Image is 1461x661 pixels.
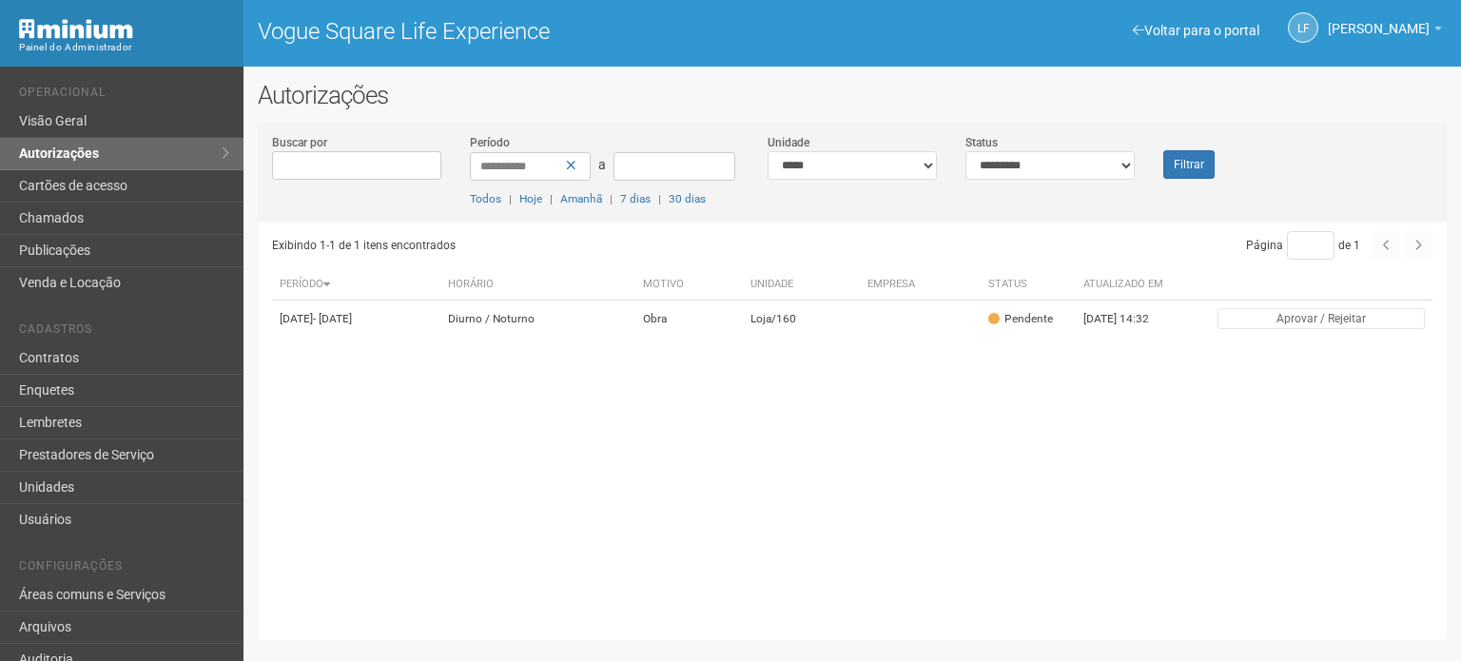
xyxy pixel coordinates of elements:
a: Hoje [519,192,542,205]
td: Loja/160 [743,301,860,338]
span: | [550,192,553,205]
button: Aprovar / Rejeitar [1217,308,1425,329]
td: [DATE] 14:32 [1076,301,1180,338]
h1: Vogue Square Life Experience [258,19,838,44]
h2: Autorizações [258,81,1447,109]
img: Minium [19,19,133,39]
span: - [DATE] [313,312,352,325]
th: Motivo [635,269,743,301]
button: Filtrar [1163,150,1215,179]
span: | [658,192,661,205]
a: Voltar para o portal [1133,23,1259,38]
span: a [598,157,606,172]
span: | [610,192,613,205]
th: Atualizado em [1076,269,1180,301]
span: Página de 1 [1246,239,1360,252]
a: 30 dias [669,192,706,205]
td: Obra [635,301,743,338]
li: Cadastros [19,322,229,342]
a: [PERSON_NAME] [1328,24,1442,39]
div: Exibindo 1-1 de 1 itens encontrados [272,231,847,260]
th: Unidade [743,269,860,301]
label: Status [965,134,998,151]
label: Período [470,134,510,151]
span: Letícia Florim [1328,3,1430,36]
a: LF [1288,12,1318,43]
th: Status [981,269,1076,301]
label: Unidade [768,134,809,151]
th: Horário [440,269,635,301]
td: [DATE] [272,301,440,338]
li: Configurações [19,559,229,579]
div: Painel do Administrador [19,39,229,56]
th: Período [272,269,440,301]
a: 7 dias [620,192,651,205]
td: Diurno / Noturno [440,301,635,338]
a: Amanhã [560,192,602,205]
a: Todos [470,192,501,205]
div: Pendente [988,311,1053,327]
th: Empresa [860,269,981,301]
li: Operacional [19,86,229,106]
label: Buscar por [272,134,327,151]
span: | [509,192,512,205]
